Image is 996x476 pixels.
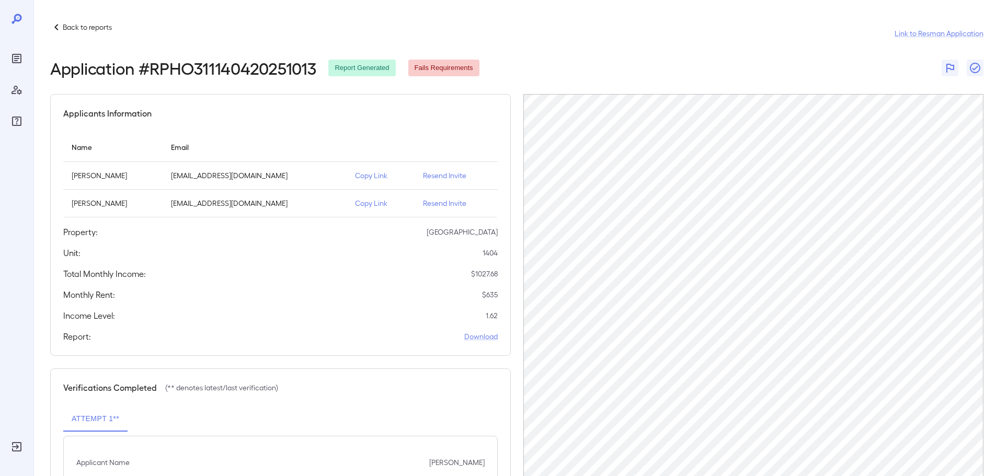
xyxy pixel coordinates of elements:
[482,289,498,300] p: $ 635
[63,381,157,394] h5: Verifications Completed
[355,198,406,208] p: Copy Link
[171,170,338,181] p: [EMAIL_ADDRESS][DOMAIN_NAME]
[63,407,128,432] button: Attempt 1**
[8,113,25,130] div: FAQ
[328,63,395,73] span: Report Generated
[72,170,154,181] p: [PERSON_NAME]
[8,438,25,455] div: Log Out
[63,247,81,259] h5: Unit:
[8,50,25,67] div: Reports
[471,269,498,279] p: $ 1027.68
[423,198,489,208] p: Resend Invite
[163,132,347,162] th: Email
[427,227,498,237] p: [GEOGRAPHIC_DATA]
[63,330,91,343] h5: Report:
[63,132,163,162] th: Name
[63,288,115,301] h5: Monthly Rent:
[63,268,146,280] h5: Total Monthly Income:
[355,170,406,181] p: Copy Link
[76,457,130,468] p: Applicant Name
[942,60,958,76] button: Flag Report
[63,226,98,238] h5: Property:
[8,82,25,98] div: Manage Users
[63,107,152,120] h5: Applicants Information
[967,60,983,76] button: Close Report
[63,22,112,32] p: Back to reports
[63,132,498,217] table: simple table
[464,331,498,342] a: Download
[72,198,154,208] p: [PERSON_NAME]
[486,310,498,321] p: 1.62
[895,28,983,39] a: Link to Resman Application
[423,170,489,181] p: Resend Invite
[165,382,278,393] p: (** denotes latest/last verification)
[171,198,338,208] p: [EMAIL_ADDRESS][DOMAIN_NAME]
[483,248,498,258] p: 1404
[50,59,316,77] h2: Application # RPHO311140420251013
[429,457,485,468] p: [PERSON_NAME]
[63,309,115,322] h5: Income Level:
[408,63,479,73] span: Fails Requirements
